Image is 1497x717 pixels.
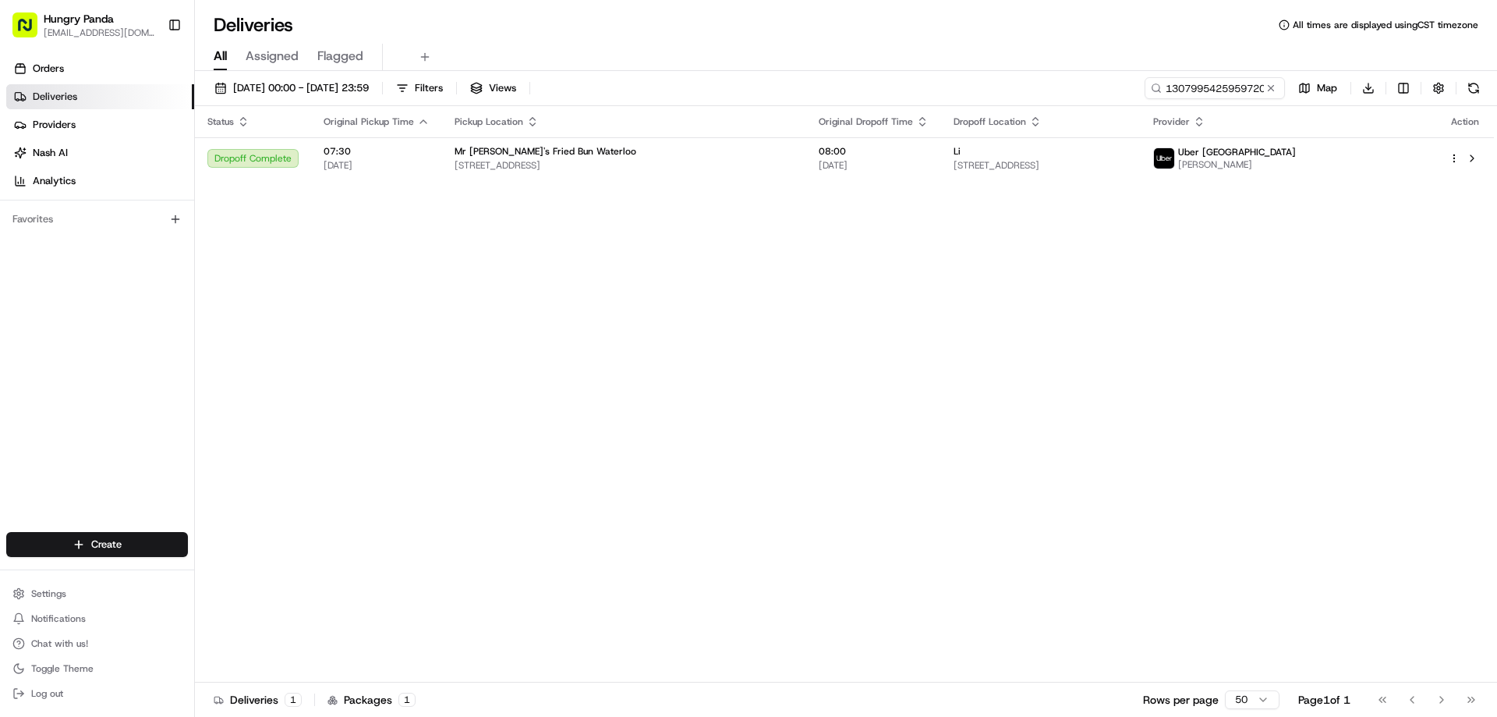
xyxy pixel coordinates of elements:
a: Analytics [6,169,194,193]
div: Deliveries [214,692,302,708]
div: 1 [398,693,416,707]
input: Type to search [1145,77,1285,99]
span: Mr [PERSON_NAME]'s Fried Bun Waterloo [455,145,636,158]
button: Toggle Theme [6,658,188,680]
button: Views [463,77,523,99]
span: [DATE] [819,159,929,172]
button: Filters [389,77,450,99]
span: Deliveries [33,90,77,104]
span: Log out [31,687,63,700]
img: uber-new-logo.jpeg [1154,148,1174,169]
span: Providers [33,118,76,132]
span: Provider [1153,115,1190,128]
span: Create [91,538,122,552]
span: Status [207,115,234,128]
span: Original Dropoff Time [819,115,913,128]
button: Create [6,532,188,557]
button: Log out [6,683,188,705]
span: Li [954,145,961,158]
span: Assigned [246,47,299,66]
button: Refresh [1463,77,1485,99]
button: [DATE] 00:00 - [DATE] 23:59 [207,77,376,99]
span: [PERSON_NAME] [1178,158,1296,171]
span: Nash AI [33,146,68,160]
a: Nash AI [6,140,194,165]
span: Notifications [31,612,86,625]
span: Analytics [33,174,76,188]
span: Chat with us! [31,637,88,650]
span: [DATE] 00:00 - [DATE] 23:59 [233,81,369,95]
button: Map [1291,77,1344,99]
span: Pickup Location [455,115,523,128]
span: [STREET_ADDRESS] [954,159,1128,172]
span: Original Pickup Time [324,115,414,128]
button: Hungry Panda[EMAIL_ADDRESS][DOMAIN_NAME] [6,6,161,44]
button: Chat with us! [6,633,188,655]
span: All times are displayed using CST timezone [1293,19,1478,31]
span: 08:00 [819,145,929,158]
span: Toggle Theme [31,662,94,675]
span: [STREET_ADDRESS] [455,159,794,172]
span: Settings [31,587,66,600]
span: 07:30 [324,145,430,158]
button: Hungry Panda [44,11,114,27]
span: Uber [GEOGRAPHIC_DATA] [1178,146,1296,158]
p: Rows per page [1143,692,1219,708]
span: All [214,47,227,66]
a: Providers [6,112,194,137]
button: Notifications [6,608,188,630]
div: Action [1449,115,1481,128]
button: [EMAIL_ADDRESS][DOMAIN_NAME] [44,27,155,39]
button: Settings [6,583,188,605]
span: Dropoff Location [954,115,1026,128]
a: Orders [6,56,194,81]
h1: Deliveries [214,12,293,37]
span: Filters [415,81,443,95]
div: 1 [285,693,302,707]
span: Flagged [317,47,363,66]
span: Orders [33,62,64,76]
span: [DATE] [324,159,430,172]
div: Page 1 of 1 [1298,692,1350,708]
a: Deliveries [6,84,194,109]
div: Favorites [6,207,188,232]
span: Views [489,81,516,95]
span: Map [1317,81,1337,95]
div: Packages [327,692,416,708]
